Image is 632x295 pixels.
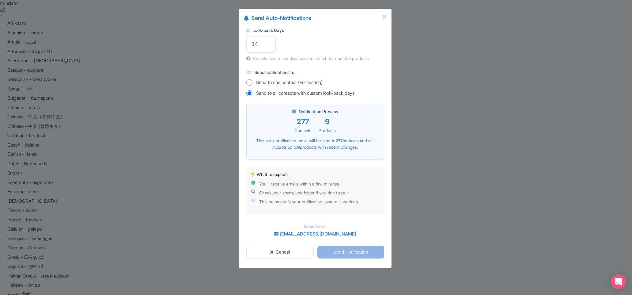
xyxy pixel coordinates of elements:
span: 9 [297,144,300,150]
span: You'll receive emails within a few minutes [259,181,339,187]
a: [EMAIL_ADDRESS][DOMAIN_NAME] [274,231,356,237]
h6: Notification Preview [252,109,379,114]
h6: What to expect: [251,172,379,177]
div: 9 [319,116,336,127]
button: Close [382,14,387,21]
div: 277 [294,116,311,127]
div: Products [319,127,336,134]
span: Send to one contact (For testing) [256,79,323,86]
button: Cancel [246,246,314,259]
span: Send to all contacts with custom look-back days [256,90,354,97]
h4: Send Auto-Notifications [244,14,311,22]
span: Check your spam/junk folder if you don't see it [259,190,349,196]
p: This auto-notification email will be sent to contacts and will include up to products with recent... [252,137,379,150]
p: Need help? [246,223,384,229]
input: Send to one contact (For testing) [246,79,252,86]
span: 277 [335,138,343,143]
p: Specify how many days back to search for updated products [246,55,384,62]
label: Send notifications to: [246,69,384,75]
div: Contacts [294,127,311,134]
span: This helps verify your notification system is working [259,198,358,205]
div: Open Intercom Messenger [611,274,626,289]
label: Look-back Days [246,27,384,33]
input: Send Notification [317,246,384,259]
input: Send to all contacts with custom look-back days [246,90,252,96]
